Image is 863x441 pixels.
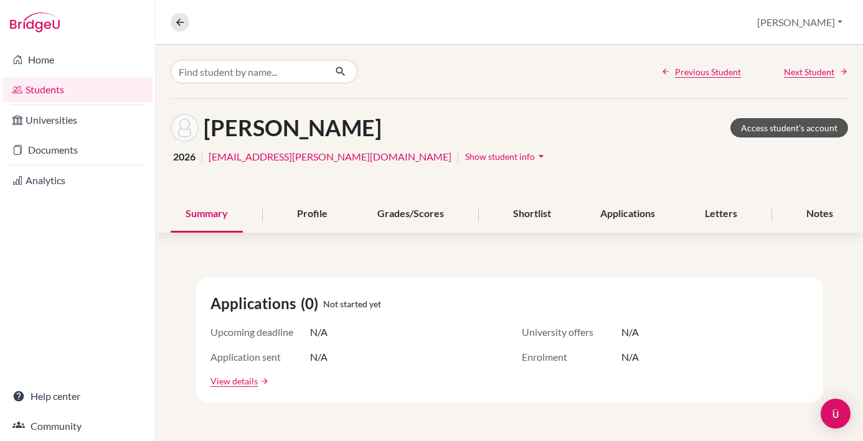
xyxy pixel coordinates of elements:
a: Help center [2,384,153,409]
a: Documents [2,137,153,162]
span: N/A [621,350,639,364]
a: Next Student [784,65,848,78]
a: Home [2,47,153,72]
div: Summary [171,196,243,233]
span: Application sent [210,350,310,364]
span: Not started yet [323,297,381,310]
a: Previous Student [661,65,741,78]
span: N/A [310,350,328,364]
a: [EMAIL_ADDRESS][PERSON_NAME][DOMAIN_NAME] [209,149,451,164]
a: Analytics [2,168,153,193]
div: Notes [791,196,848,233]
button: [PERSON_NAME] [752,11,848,34]
a: Universities [2,108,153,132]
span: 2026 [173,149,196,164]
a: Students [2,77,153,102]
div: Applications [585,196,670,233]
h1: [PERSON_NAME] [204,114,382,141]
a: Access student's account [730,118,848,137]
span: N/A [310,325,328,340]
span: Applications [210,292,301,315]
a: View details [210,374,258,388]
div: Shortlist [498,196,566,233]
div: Letters [690,196,752,233]
span: | [200,149,204,164]
span: University offers [522,325,621,340]
span: Previous Student [675,65,741,78]
span: N/A [621,325,639,340]
input: Find student by name... [171,60,325,83]
span: Next Student [784,65,834,78]
span: Show student info [465,151,535,162]
img: Aretha Delia's avatar [171,114,199,142]
a: Community [2,414,153,439]
div: Grades/Scores [362,196,459,233]
span: Enrolment [522,350,621,364]
div: Open Intercom Messenger [821,399,851,429]
img: Bridge-U [10,12,60,32]
span: | [456,149,460,164]
i: arrow_drop_down [535,150,547,162]
span: (0) [301,292,323,315]
span: Upcoming deadline [210,325,310,340]
button: Show student infoarrow_drop_down [465,147,548,166]
a: arrow_forward [258,377,269,386]
div: Profile [282,196,342,233]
